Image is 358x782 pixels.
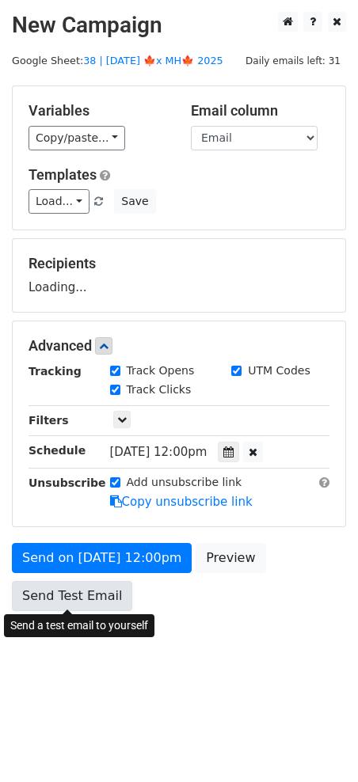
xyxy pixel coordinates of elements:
[240,52,346,70] span: Daily emails left: 31
[248,363,310,379] label: UTM Codes
[29,444,86,457] strong: Schedule
[12,543,192,573] a: Send on [DATE] 12:00pm
[29,476,106,489] strong: Unsubscribe
[240,55,346,66] a: Daily emails left: 31
[127,382,192,398] label: Track Clicks
[12,581,132,611] a: Send Test Email
[4,614,154,637] div: Send a test email to yourself
[29,102,167,120] h5: Variables
[83,55,223,66] a: 38 | [DATE] 🍁x MH🍁 2025
[191,102,329,120] h5: Email column
[12,55,223,66] small: Google Sheet:
[29,365,82,378] strong: Tracking
[127,474,242,491] label: Add unsubscribe link
[29,255,329,272] h5: Recipients
[29,189,89,214] a: Load...
[29,166,97,183] a: Templates
[114,189,155,214] button: Save
[29,126,125,150] a: Copy/paste...
[12,12,346,39] h2: New Campaign
[127,363,195,379] label: Track Opens
[29,255,329,296] div: Loading...
[110,495,253,509] a: Copy unsubscribe link
[279,706,358,782] iframe: Chat Widget
[29,414,69,427] strong: Filters
[29,337,329,355] h5: Advanced
[110,445,208,459] span: [DATE] 12:00pm
[196,543,265,573] a: Preview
